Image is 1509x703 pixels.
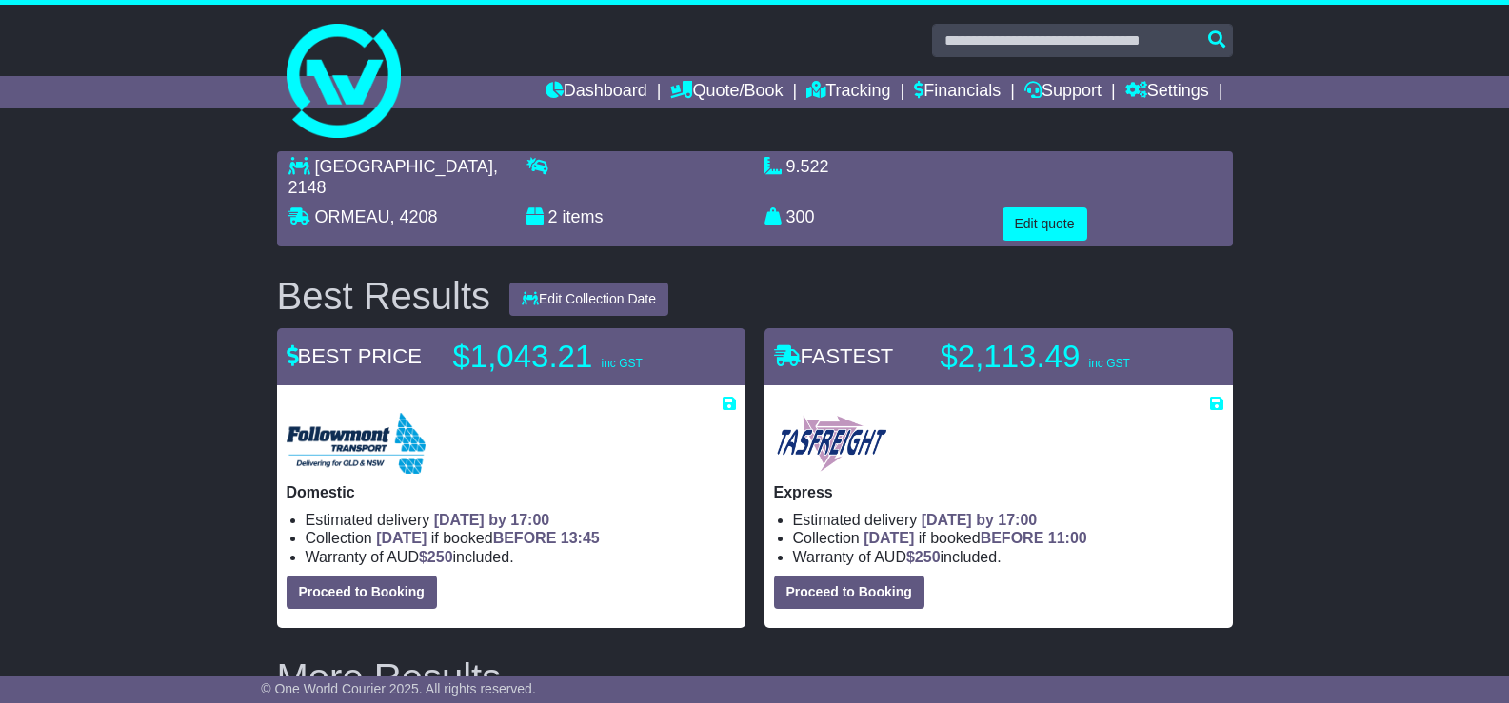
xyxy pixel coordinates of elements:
[306,529,736,547] li: Collection
[315,207,390,226] span: ORMEAU
[670,76,783,108] a: Quote/Book
[561,530,600,546] span: 13:45
[914,76,1001,108] a: Financials
[601,357,642,370] span: inc GST
[563,207,604,226] span: items
[793,548,1223,566] li: Warranty of AUD included.
[548,207,558,226] span: 2
[922,512,1038,528] span: [DATE] by 17:00
[287,344,422,368] span: BEST PRICE
[287,413,426,474] img: Followmont Transport: Domestic
[287,576,437,609] button: Proceed to Booking
[287,483,736,501] p: Domestic
[315,157,493,176] span: [GEOGRAPHIC_DATA]
[806,76,890,108] a: Tracking
[774,413,889,474] img: Tasfreight: Express
[434,512,550,528] span: [DATE] by 17:00
[493,530,557,546] span: BEFORE
[277,656,1233,698] h2: More Results
[376,530,427,546] span: [DATE]
[288,157,498,197] span: , 2148
[786,157,829,176] span: 9.522
[509,283,668,316] button: Edit Collection Date
[1048,530,1087,546] span: 11:00
[1003,207,1087,241] button: Edit quote
[774,483,1223,501] p: Express
[786,207,815,226] span: 300
[306,511,736,529] li: Estimated delivery
[546,76,647,108] a: Dashboard
[390,207,438,226] span: , 4208
[261,681,536,696] span: © One World Courier 2025. All rights reserved.
[864,530,914,546] span: [DATE]
[427,549,453,565] span: 250
[774,344,894,368] span: FASTEST
[793,529,1223,547] li: Collection
[981,530,1044,546] span: BEFORE
[774,576,924,609] button: Proceed to Booking
[1125,76,1209,108] a: Settings
[941,338,1179,376] p: $2,113.49
[793,511,1223,529] li: Estimated delivery
[1088,357,1129,370] span: inc GST
[915,549,941,565] span: 250
[864,530,1086,546] span: if booked
[268,275,501,317] div: Best Results
[306,548,736,566] li: Warranty of AUD included.
[453,338,691,376] p: $1,043.21
[1024,76,1102,108] a: Support
[376,530,599,546] span: if booked
[906,549,941,565] span: $
[419,549,453,565] span: $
